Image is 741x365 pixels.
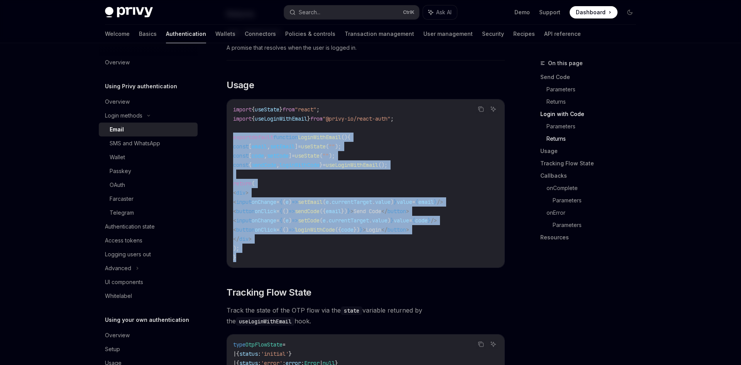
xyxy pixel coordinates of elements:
span: } [233,254,236,261]
span: = [276,217,279,224]
span: ( [326,143,329,150]
div: Wallet [110,153,125,162]
span: ) [289,217,292,224]
div: Whitelabel [105,291,132,301]
span: { [279,226,283,233]
span: const [233,143,249,150]
a: UI components [99,275,198,289]
div: Access tokens [105,236,142,245]
div: Overview [105,97,130,106]
a: Farcaster [99,192,198,206]
a: User management [423,25,473,43]
span: /> [431,217,437,224]
span: => [292,198,298,205]
img: dark logo [105,7,153,18]
span: () [283,208,289,215]
a: Access tokens [99,234,198,247]
span: </ [233,235,239,242]
a: Demo [514,8,530,16]
span: , [276,161,279,168]
span: , [264,152,267,159]
span: "" [329,143,335,150]
span: status [239,350,258,357]
span: = [292,152,295,159]
span: Login [366,226,381,233]
a: OAuth [99,178,198,192]
span: = [276,198,279,205]
span: [ [249,143,252,150]
span: Ask AI [436,8,452,16]
span: LoginWithEmail [298,134,341,141]
a: Overview [99,328,198,342]
h5: Using Privy authentication [105,82,177,91]
span: { [347,134,350,141]
span: ( [283,217,286,224]
span: . [372,198,375,205]
span: } [289,350,292,357]
span: ); [329,152,335,159]
span: from [310,115,323,122]
a: Returns [546,133,642,145]
span: On this page [548,59,583,68]
div: OAuth [110,180,125,190]
span: code [341,226,354,233]
span: => [289,226,295,233]
span: loginWithCode [295,226,335,233]
div: Login methods [105,111,142,120]
a: Security [482,25,504,43]
a: Parameters [553,219,642,231]
span: setCode [298,217,320,224]
span: }) [354,226,360,233]
span: Track the state of the OTP flow via the variable returned by the hook. [227,305,505,326]
span: { [252,115,255,122]
span: setCode [267,152,289,159]
a: onComplete [546,182,642,194]
span: > [245,189,249,196]
span: { [412,217,415,224]
span: import [233,106,252,113]
span: ({ [335,226,341,233]
span: "react" [295,106,316,113]
span: ) [391,198,394,205]
a: Parameters [546,120,642,133]
span: | [233,350,236,357]
span: useLoginWithEmail [326,161,378,168]
a: Email [99,123,198,136]
span: Tracking Flow State [227,286,311,299]
a: SMS and WhatsApp [99,136,198,150]
a: onError [546,207,642,219]
span: button [236,208,255,215]
span: Send Code [354,208,381,215]
span: ); [335,143,341,150]
a: Logging users out [99,247,198,261]
span: < [233,189,236,196]
span: onChange [252,217,276,224]
span: input [236,217,252,224]
code: useLoginWithEmail [236,317,294,326]
span: email [326,208,341,215]
span: } [347,208,350,215]
span: </ [381,208,387,215]
div: Farcaster [110,194,134,204]
div: UI components [105,278,143,287]
div: Overview [105,331,130,340]
a: Support [539,8,560,16]
a: Transaction management [345,25,414,43]
code: state [341,306,362,315]
span: () [283,226,289,233]
span: < [233,198,236,205]
a: Authentication state [99,220,198,234]
div: Advanced [105,264,131,273]
span: ( [320,152,323,159]
span: /> [437,198,443,205]
span: { [279,208,283,215]
span: ({ [320,208,326,215]
span: > [406,226,409,233]
button: Ask AI [423,5,457,19]
span: ( [323,198,326,205]
span: import [233,115,252,122]
div: Setup [105,345,120,354]
a: Authentication [166,25,206,43]
span: > [406,208,409,215]
a: API reference [544,25,581,43]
